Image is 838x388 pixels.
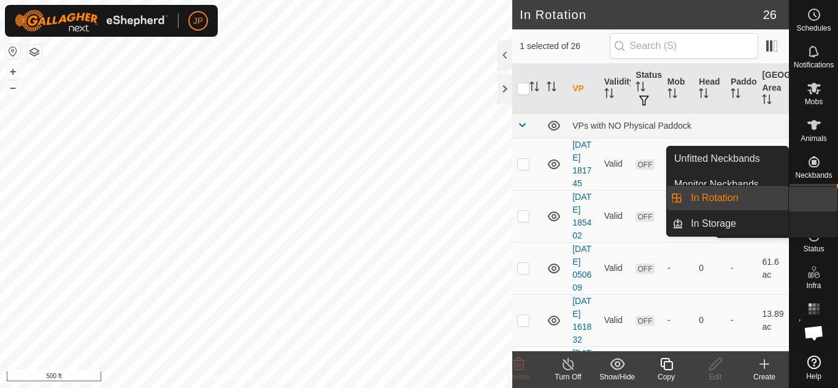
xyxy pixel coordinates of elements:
[683,211,788,236] a: In Storage
[667,262,690,275] div: -
[796,314,832,351] div: Open chat
[683,186,788,210] a: In Rotation
[529,83,539,93] p-sorticon: Activate to sort
[572,121,784,131] div: VPs with NO Physical Paddock
[726,242,758,294] td: -
[691,371,740,382] div: Edit
[757,64,789,114] th: [GEOGRAPHIC_DATA] Area
[806,373,821,380] span: Help
[699,90,709,100] p-sorticon: Activate to sort
[544,371,593,382] div: Turn Off
[636,211,654,222] span: OFF
[193,15,203,28] span: JP
[806,282,821,289] span: Infra
[740,371,789,382] div: Create
[667,90,677,100] p-sorticon: Activate to sort
[572,296,591,344] a: [DATE] 161832
[15,10,168,32] img: Gallagher Logo
[694,294,726,346] td: 0
[667,314,690,327] div: -
[795,172,832,179] span: Neckbands
[691,191,738,205] span: In Rotation
[599,64,631,114] th: Validity
[636,316,654,326] span: OFF
[6,80,20,95] button: –
[636,159,654,170] span: OFF
[763,6,777,24] span: 26
[604,90,614,100] p-sorticon: Activate to sort
[599,138,631,190] td: Valid
[572,192,591,240] a: [DATE] 185402
[803,245,824,253] span: Status
[547,83,556,93] p-sorticon: Activate to sort
[726,294,758,346] td: -
[757,294,789,346] td: 13.89 ac
[794,61,834,69] span: Notifications
[805,98,823,105] span: Mobs
[726,64,758,114] th: Paddock
[520,40,609,53] span: 1 selected of 26
[599,294,631,346] td: Valid
[636,83,645,93] p-sorticon: Activate to sort
[674,177,759,192] span: Monitor Neckbands
[799,319,829,326] span: Heatmap
[667,186,788,210] li: In Rotation
[801,135,827,142] span: Animals
[663,64,694,114] th: Mob
[599,190,631,242] td: Valid
[572,244,591,292] a: [DATE] 050609
[599,242,631,294] td: Valid
[27,45,42,59] button: Map Layers
[520,7,763,22] h2: In Rotation
[674,151,760,166] span: Unfitted Neckbands
[631,64,663,114] th: Status
[268,372,304,383] a: Contact Us
[567,64,599,114] th: VP
[731,90,740,100] p-sorticon: Activate to sort
[6,44,20,59] button: Reset Map
[667,146,788,171] a: Unfitted Neckbands
[667,172,788,197] a: Monitor Neckbands
[757,242,789,294] td: 61.6 ac
[667,211,788,236] li: In Storage
[610,33,758,59] input: Search (S)
[691,216,736,231] span: In Storage
[726,138,758,190] td: -
[208,372,254,383] a: Privacy Policy
[762,96,772,106] p-sorticon: Activate to sort
[757,138,789,190] td: 2.55 ac
[593,371,642,382] div: Show/Hide
[694,242,726,294] td: 0
[509,373,530,381] span: Delete
[636,264,654,274] span: OFF
[790,351,838,385] a: Help
[694,64,726,114] th: Head
[642,371,691,382] div: Copy
[694,138,726,190] td: 0
[572,140,591,188] a: [DATE] 181745
[6,64,20,79] button: +
[796,25,831,32] span: Schedules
